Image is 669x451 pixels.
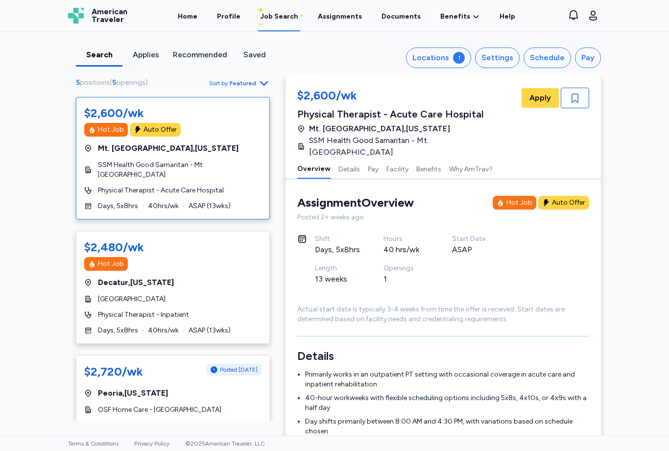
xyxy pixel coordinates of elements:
[575,47,601,68] button: Pay
[98,142,239,154] span: Mt. [GEOGRAPHIC_DATA] , [US_STATE]
[189,201,231,211] span: ASAP ( 13 wks)
[98,125,124,135] div: Hot Job
[452,234,497,244] div: Start Date
[76,79,80,87] span: 5
[449,158,493,179] button: Why AmTrav?
[338,158,360,179] button: Details
[406,47,471,68] button: Locations1
[368,158,379,179] button: Pay
[309,135,514,158] span: SSM Health Good Samaritan - Mt. [GEOGRAPHIC_DATA]
[305,417,589,436] li: Day shifts primarily between 8:00 AM and 4:30 PM, with variations based on schedule chosen
[84,239,144,255] div: $2,480/wk
[386,158,408,179] button: Facility
[260,12,298,22] div: Job Search
[80,49,119,61] div: Search
[209,77,270,89] button: Sort byFeatured
[297,305,589,324] div: Actual start date is typically 3-4 weeks from time the offer is received. Start dates are determi...
[315,263,360,273] div: Length
[297,107,520,121] div: Physical Therapist - Acute Care Hospital
[235,49,274,61] div: Saved
[506,198,532,208] div: Hot Job
[416,158,441,179] button: Benefits
[524,47,571,68] button: Schedule
[305,393,589,413] li: 40-hour workweeks with flexible scheduling options including 5x8s, 4x10s, or 4x9s with a half day
[230,79,256,87] span: Featured
[383,244,429,256] div: 40 hrs/wk
[481,52,513,64] div: Settings
[440,12,480,22] a: Benefits
[148,326,179,335] span: 40 hrs/wk
[76,78,152,88] div: ( )
[189,326,231,335] span: ASAP ( 13 wks)
[80,79,110,87] span: positions
[116,79,145,87] span: openings
[529,92,551,104] span: Apply
[315,244,360,256] div: Days, 5x8hrs
[440,12,470,22] span: Benefits
[148,201,179,211] span: 40 hrs/wk
[98,201,138,211] span: Days, 5x8hrs
[297,158,331,179] button: Overview
[173,49,227,61] div: Recommended
[98,310,189,320] span: Physical Therapist - Inpatient
[98,160,262,180] span: SSM Health Good Samaritan - Mt. [GEOGRAPHIC_DATA]
[98,326,138,335] span: Days, 5x8hrs
[68,440,119,447] a: Terms & Conditions
[98,259,124,269] div: Hot Job
[412,52,449,64] div: Locations
[305,370,589,389] li: Primarily works in an outpatient PT setting with occasional coverage in acute care and inpatient ...
[315,273,360,285] div: 13 weeks
[98,294,166,304] span: [GEOGRAPHIC_DATA]
[185,440,265,447] span: © 2025 American Traveler, LLC
[84,105,144,121] div: $2,600/wk
[475,47,520,68] button: Settings
[297,88,520,105] div: $2,600/wk
[134,440,169,447] a: Privacy Policy
[297,348,589,364] h3: Details
[452,244,497,256] div: ASAP
[258,1,300,31] a: Job Search
[297,213,589,222] div: Posted 2+ weeks ago
[98,405,221,415] span: OSF Home Care - [GEOGRAPHIC_DATA]
[143,125,177,135] div: Auto Offer
[581,52,595,64] div: Pay
[68,8,84,24] img: Logo
[220,366,258,374] span: Posted [DATE]
[383,263,429,273] div: Openings
[98,387,168,399] span: Peoria , [US_STATE]
[383,234,429,244] div: Hours
[309,123,450,135] span: Mt. [GEOGRAPHIC_DATA] , [US_STATE]
[522,88,559,108] button: Apply
[98,186,224,195] span: Physical Therapist - Acute Care Hospital
[92,8,127,24] span: American Traveler
[453,52,465,64] div: 1
[112,79,116,87] span: 5
[84,364,143,380] div: $2,720/wk
[552,198,585,208] div: Auto Offer
[209,79,228,87] span: Sort by
[98,277,174,288] span: Decatur , [US_STATE]
[383,273,429,285] div: 1
[126,49,165,61] div: Applies
[297,195,414,211] div: Assignment Overview
[530,52,565,64] div: Schedule
[315,234,360,244] div: Shift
